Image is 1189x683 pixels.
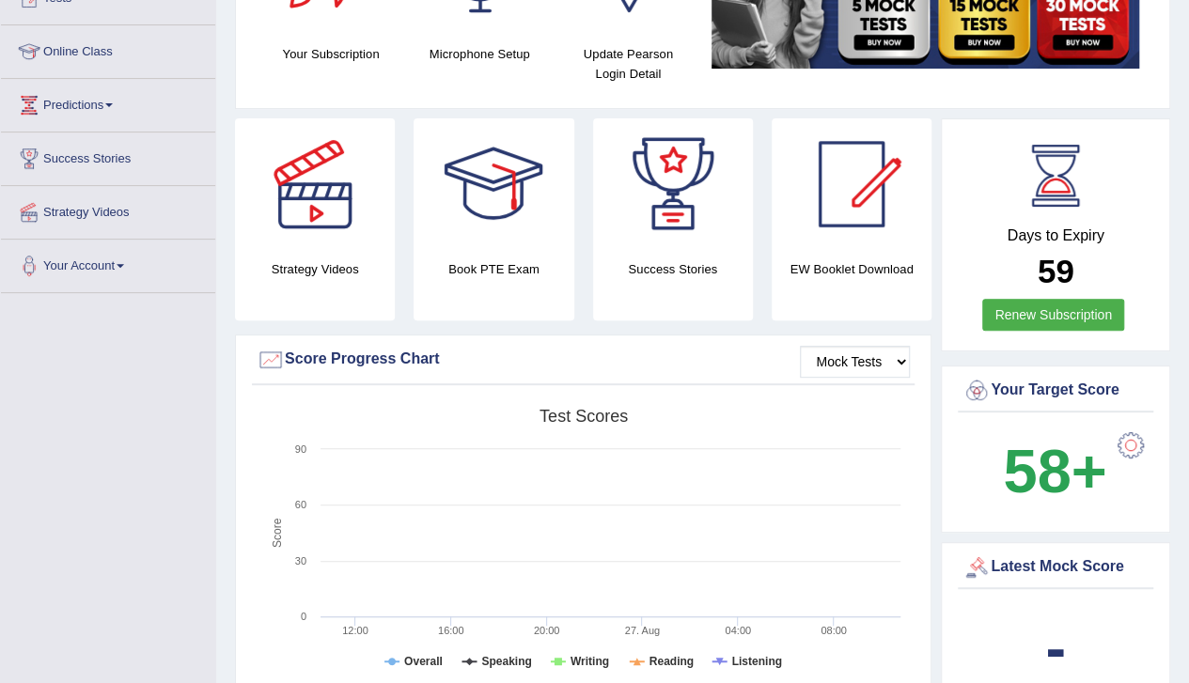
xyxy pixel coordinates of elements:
[649,655,694,668] tspan: Reading
[342,625,368,636] text: 12:00
[257,346,910,374] div: Score Progress Chart
[295,555,306,567] text: 30
[962,227,1149,244] h4: Days to Expiry
[1,79,215,126] a: Predictions
[571,655,609,668] tspan: Writing
[1,240,215,287] a: Your Account
[1038,253,1074,289] b: 59
[415,44,544,64] h4: Microphone Setup
[295,443,306,455] text: 90
[1045,613,1066,682] b: -
[266,44,396,64] h4: Your Subscription
[481,655,531,668] tspan: Speaking
[404,655,443,668] tspan: Overall
[1,25,215,72] a: Online Class
[1003,437,1106,505] b: 58+
[962,377,1149,405] div: Your Target Score
[534,625,560,636] text: 20:00
[1,186,215,233] a: Strategy Videos
[982,299,1124,331] a: Renew Subscription
[235,259,395,279] h4: Strategy Videos
[962,553,1149,582] div: Latest Mock Score
[563,44,693,84] h4: Update Pearson Login Detail
[438,625,464,636] text: 16:00
[593,259,753,279] h4: Success Stories
[414,259,573,279] h4: Book PTE Exam
[295,499,306,510] text: 60
[271,518,284,548] tspan: Score
[772,259,931,279] h4: EW Booklet Download
[625,625,660,636] tspan: 27. Aug
[725,625,751,636] text: 04:00
[821,625,847,636] text: 08:00
[301,611,306,622] text: 0
[1,132,215,179] a: Success Stories
[732,655,782,668] tspan: Listening
[540,407,628,426] tspan: Test scores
